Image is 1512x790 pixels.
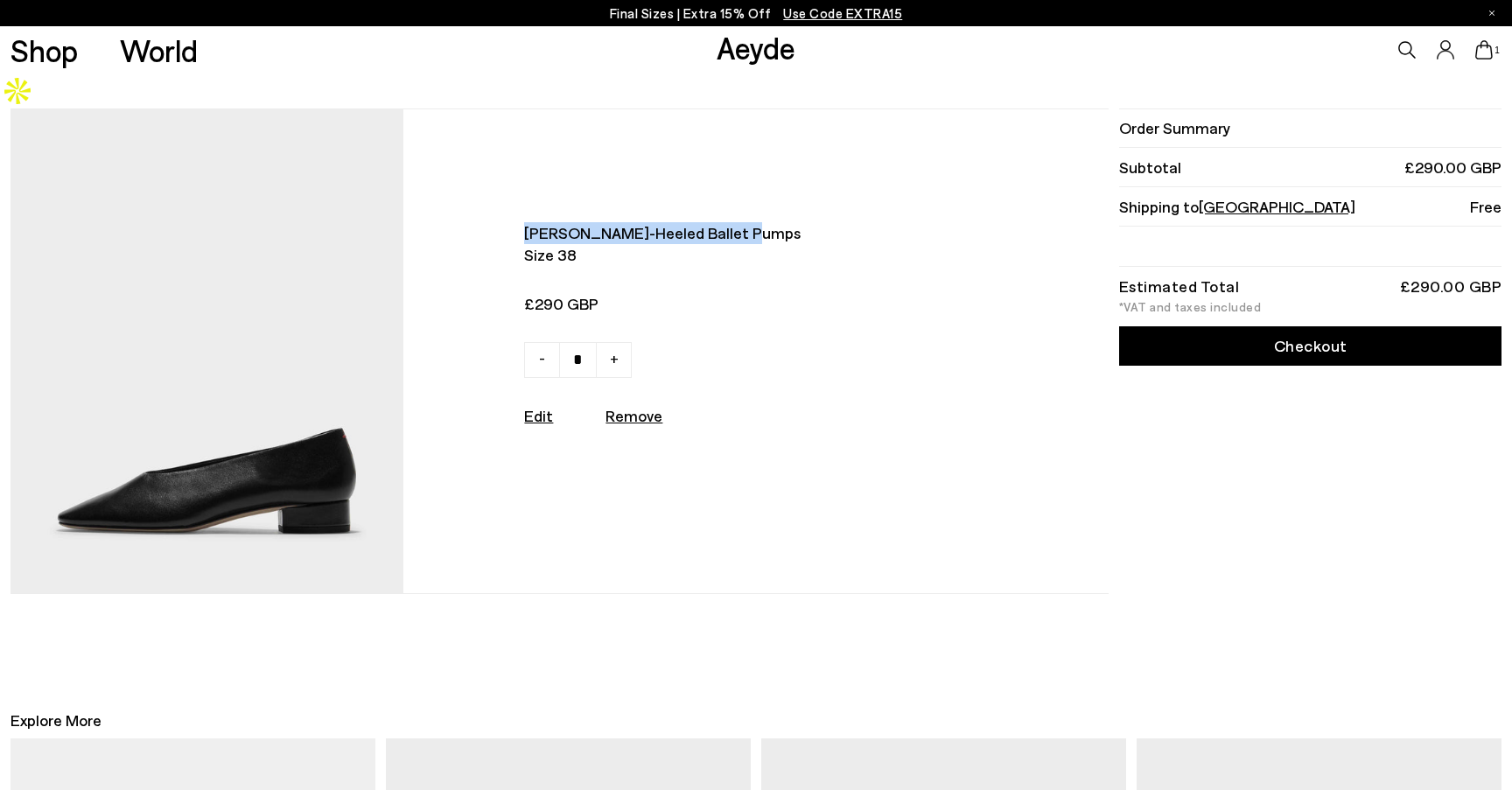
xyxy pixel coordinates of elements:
[524,293,952,315] span: £290 GBP
[1119,326,1501,366] a: Checkout
[1470,196,1501,218] span: Free
[1119,196,1355,218] span: Shipping to
[524,222,952,244] span: [PERSON_NAME]-heeled ballet pumps
[610,347,619,368] span: +
[783,5,902,21] span: Navigate to /collections/ss25-final-sizes
[1119,280,1240,292] div: Estimated Total
[1400,280,1502,292] div: £290.00 GBP
[120,35,198,66] a: World
[610,3,903,24] p: Final Sizes | Extra 15% Off
[1119,108,1501,148] li: Order Summary
[539,347,545,368] span: -
[10,109,403,593] img: AEYDE-DELIA-NAPPA-LEATHER-BLACK-1_8c738df9-4319-4c8e-bdda-e877e986bb9c_580x.jpg
[10,35,78,66] a: Shop
[1493,45,1501,55] span: 1
[605,406,662,425] u: Remove
[1119,301,1501,313] div: *VAT and taxes included
[596,342,632,378] a: +
[1404,157,1501,178] span: £290.00 GBP
[524,244,952,266] span: Size 38
[524,406,553,425] a: Edit
[1199,197,1355,216] span: [GEOGRAPHIC_DATA]
[1475,40,1493,59] a: 1
[1119,148,1501,187] li: Subtotal
[524,342,560,378] a: -
[717,29,795,66] a: Aeyde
